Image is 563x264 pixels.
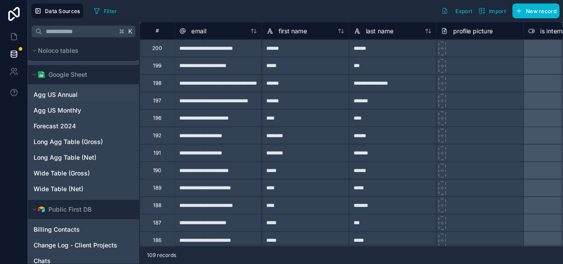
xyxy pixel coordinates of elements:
[152,45,162,52] div: 200
[147,27,168,34] div: #
[526,8,556,14] span: New record
[34,90,78,99] span: Agg US Annual
[34,153,132,162] a: Long Agg Table (Net)
[34,241,117,250] span: Change Log - Client Projects
[475,3,509,18] button: Import
[90,4,120,17] button: Filter
[34,185,83,193] span: Wide Table (Net)
[48,205,92,214] span: Public First DB
[30,166,137,180] div: Wide Table (Gross)
[38,71,45,78] img: Google Sheets logo
[48,70,87,79] span: Google Sheet
[153,115,161,122] div: 196
[512,3,560,18] button: New record
[153,185,161,192] div: 189
[28,41,139,264] div: scrollable content
[30,182,137,196] div: Wide Table (Net)
[127,28,133,34] span: K
[153,62,161,69] div: 199
[34,106,132,115] a: Agg US Monthly
[30,135,137,149] div: Long Agg Table (Gross)
[438,3,475,18] button: Export
[34,225,132,234] a: Billing Contacts
[30,103,137,117] div: Agg US Monthly
[153,167,162,174] div: 190
[38,46,78,55] span: Noloco tables
[34,153,96,162] span: Long Agg Table (Net)
[509,3,560,18] a: New record
[34,225,80,234] span: Billing Contacts
[104,8,117,14] span: Filter
[153,80,161,87] div: 198
[30,238,137,252] div: Change Log - Client Projects
[153,219,161,226] div: 187
[38,206,45,213] img: Airtable Logo
[31,3,83,18] button: Data Sources
[191,27,206,35] span: email
[34,137,103,146] span: Long Agg Table (Gross)
[153,202,161,209] div: 188
[153,97,161,104] div: 197
[34,169,90,178] span: Wide Table (Gross)
[366,27,393,35] span: last name
[34,137,132,146] a: Long Agg Table (Gross)
[154,150,161,157] div: 191
[30,119,137,133] div: Forecast 2024
[279,27,307,35] span: first name
[30,203,132,216] button: Airtable LogoPublic First DB
[30,69,132,81] button: Google Sheets logoGoogle Sheet
[30,45,132,57] button: Noloco tables
[153,132,161,139] div: 192
[34,169,132,178] a: Wide Table (Gross)
[453,27,493,35] span: profile picture
[34,241,132,250] a: Change Log - Client Projects
[45,8,80,14] span: Data Sources
[34,106,81,115] span: Agg US Monthly
[153,237,161,244] div: 186
[34,122,76,130] span: Forecast 2024
[489,8,506,14] span: Import
[34,90,132,99] a: Agg US Annual
[455,8,472,14] span: Export
[30,151,137,165] div: Long Agg Table (Net)
[30,88,137,102] div: Agg US Annual
[34,122,132,130] a: Forecast 2024
[147,252,176,259] span: 109 records
[30,223,137,237] div: Billing Contacts
[34,185,132,193] a: Wide Table (Net)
